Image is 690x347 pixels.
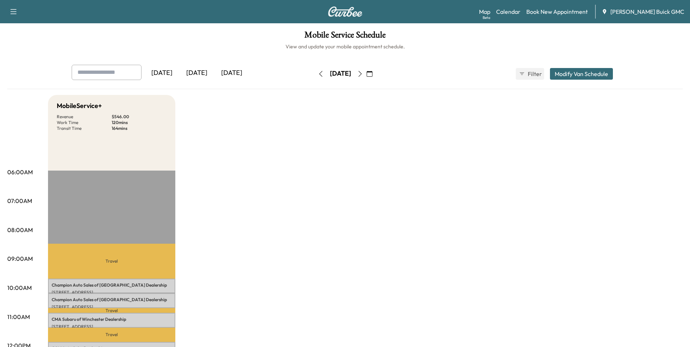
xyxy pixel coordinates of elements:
span: [PERSON_NAME] Buick GMC [610,7,684,16]
div: [DATE] [179,65,214,81]
p: $ 546.00 [112,114,167,120]
div: [DATE] [214,65,249,81]
p: Champion Auto Sales of [GEOGRAPHIC_DATA] Dealership [52,297,172,303]
p: CMA Subaru of Winchester Dealership [52,316,172,322]
img: Curbee Logo [328,7,363,17]
p: 06:00AM [7,168,33,176]
p: Champion Auto Sales of [GEOGRAPHIC_DATA] Dealership [52,282,172,288]
p: Travel [48,328,175,342]
a: Calendar [496,7,521,16]
h6: View and update your mobile appointment schedule. [7,43,683,50]
p: [STREET_ADDRESS] [52,304,172,310]
div: [DATE] [144,65,179,81]
p: 08:00AM [7,226,33,234]
span: Filter [528,69,541,78]
p: Travel [48,308,175,313]
h5: MobileService+ [57,101,102,111]
p: Revenue [57,114,112,120]
p: [STREET_ADDRESS] [52,290,172,295]
p: 164 mins [112,125,167,131]
div: [DATE] [330,69,351,78]
p: 09:00AM [7,254,33,263]
p: [STREET_ADDRESS] [52,324,172,330]
p: 11:00AM [7,312,30,321]
p: 07:00AM [7,196,32,205]
a: MapBeta [479,7,490,16]
button: Modify Van Schedule [550,68,613,80]
h1: Mobile Service Schedule [7,31,683,43]
p: Transit Time [57,125,112,131]
div: Beta [483,15,490,20]
p: Travel [48,244,175,279]
a: Book New Appointment [526,7,588,16]
p: 120 mins [112,120,167,125]
p: Work Time [57,120,112,125]
button: Filter [516,68,544,80]
p: 10:00AM [7,283,32,292]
